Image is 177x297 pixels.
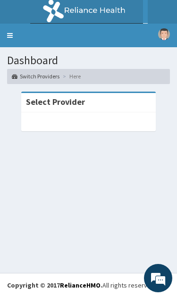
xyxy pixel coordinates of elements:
li: Here [60,72,81,80]
a: RelianceHMO [60,281,101,289]
h1: Dashboard [7,54,170,67]
strong: Copyright © 2017 . [7,281,102,289]
img: User Image [158,28,170,40]
strong: Select Provider [26,96,85,107]
a: Switch Providers [12,72,59,80]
